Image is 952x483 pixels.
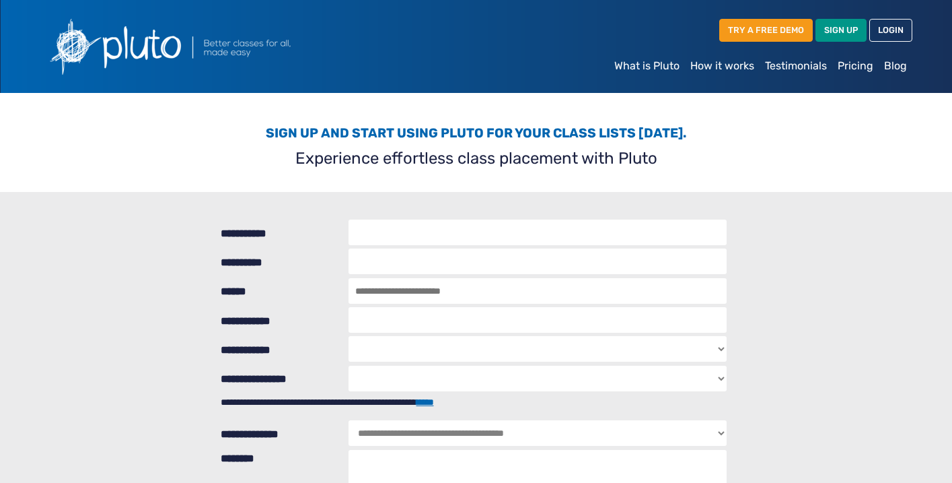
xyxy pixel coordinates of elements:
[40,11,363,82] img: Pluto logo with the text Better classes for all, made easy
[48,125,904,141] h3: Sign up and start using Pluto for your class lists [DATE].
[879,53,912,79] a: Blog
[869,19,912,41] a: LOGIN
[760,53,832,79] a: Testimonials
[815,19,867,41] a: SIGN UP
[719,19,813,41] a: TRY A FREE DEMO
[832,53,879,79] a: Pricing
[609,53,685,79] a: What is Pluto
[685,53,760,79] a: How it works
[48,146,904,170] p: Experience effortless class placement with Pluto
